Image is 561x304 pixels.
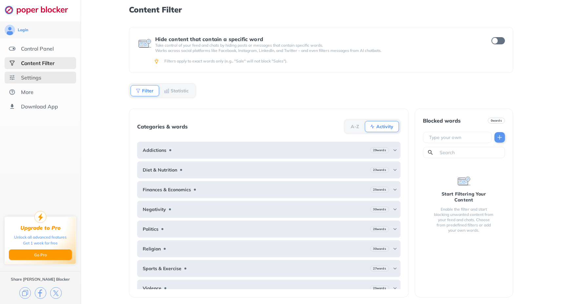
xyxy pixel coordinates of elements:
div: Unlock all advanced features [14,234,67,240]
img: about.svg [9,89,15,95]
b: Addictions [143,148,166,153]
div: Hide content that contain a specific word [155,36,479,42]
b: 25 words [373,286,386,291]
b: 25 words [373,187,386,192]
div: Filters apply to exact words only (e.g., "Sale" will not block "Sales"). [164,58,504,64]
b: Politics [143,226,158,232]
b: 29 words [373,148,386,152]
b: A-Z [351,125,359,129]
h1: Content Filter [129,5,513,14]
b: 23 words [373,168,386,172]
img: Activity [370,124,375,129]
img: download-app.svg [9,103,15,110]
div: Get 1 week for free [23,240,58,246]
b: Negativity [143,207,166,212]
div: Control Panel [21,45,54,52]
b: Statistic [171,89,189,93]
img: avatar.svg [5,25,15,35]
b: Activity [376,125,393,129]
input: Search [439,149,502,156]
b: 27 words [373,266,386,271]
input: Type your own [428,134,489,141]
div: Login [18,27,28,33]
b: 30 words [373,246,386,251]
b: 0 words [491,118,502,123]
button: Go Pro [9,249,72,260]
img: upgrade-to-pro.svg [34,211,46,223]
b: Finances & Economics [143,187,191,192]
div: Start Filtering Your Content [433,191,494,203]
img: features.svg [9,45,15,52]
b: Violence [143,286,161,291]
div: Content Filter [21,60,54,66]
b: Sports & Exercise [143,266,181,271]
img: x.svg [50,287,62,299]
b: Filter [142,89,154,93]
b: Religion [143,246,161,251]
div: Download App [21,103,58,110]
img: facebook.svg [35,287,46,299]
div: Settings [21,74,41,81]
div: Share [PERSON_NAME] Blocker [11,277,70,282]
p: Works across social platforms like Facebook, Instagram, LinkedIn, and Twitter – and even filters ... [155,48,479,53]
div: Enable the filter and start blocking unwanted content from your feed and chats. Choose from prede... [433,207,494,233]
p: Take control of your feed and chats by hiding posts or messages that contain specific words. [155,43,479,48]
img: copy.svg [19,287,31,299]
b: 30 words [373,207,386,212]
div: Categories & words [137,124,188,129]
img: social-selected.svg [9,60,15,66]
div: Blocked words [423,118,461,124]
b: Diet & Nutrition [143,167,177,173]
img: settings.svg [9,74,15,81]
img: logo-webpage.svg [5,5,75,14]
b: 26 words [373,227,386,231]
div: More [21,89,33,95]
img: Statistic [164,88,169,93]
div: Upgrade to Pro [20,225,61,231]
img: Filter [135,88,141,93]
